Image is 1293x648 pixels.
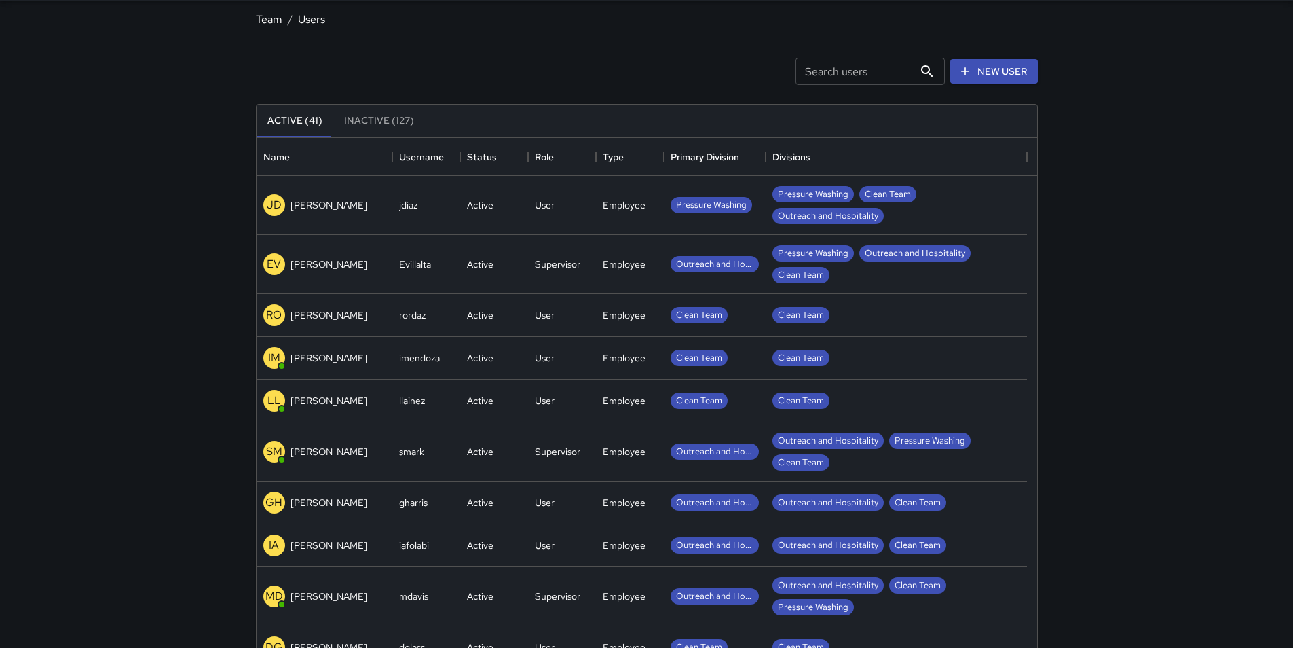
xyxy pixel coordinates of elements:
button: Active (41) [257,105,333,137]
span: Clean Team [772,309,829,322]
div: Supervisor [535,257,580,271]
span: Pressure Washing [772,188,854,201]
div: User [535,198,555,212]
div: gharris [399,496,428,509]
div: Active [467,539,493,552]
div: Username [392,138,460,176]
p: [PERSON_NAME] [291,590,367,603]
p: [PERSON_NAME] [291,308,367,322]
div: Active [467,445,493,458]
p: [PERSON_NAME] [291,351,367,365]
div: Supervisor [535,445,580,458]
div: Name [257,138,392,176]
div: User [535,496,555,509]
div: Active [467,308,493,322]
div: Employee [603,198,645,212]
p: GH [265,494,282,511]
div: Employee [603,351,645,365]
div: imendoza [399,351,440,365]
div: Employee [603,590,645,603]
div: Role [528,138,596,176]
p: IM [268,350,280,366]
p: EV [267,256,281,272]
div: Role [535,138,554,176]
div: Active [467,351,493,365]
div: Employee [603,394,645,408]
div: Status [467,138,497,176]
div: Active [467,198,493,212]
span: Outreach and Hospitality [772,497,884,509]
div: Active [467,590,493,603]
span: Clean Team [671,352,728,365]
div: Status [460,138,528,176]
p: IA [269,537,279,554]
p: MD [265,588,283,605]
span: Pressure Washing [889,435,971,448]
span: Outreach and Hospitality [772,579,884,592]
span: Pressure Washing [671,199,752,212]
span: Clean Team [772,269,829,282]
a: New User [950,59,1038,84]
span: Outreach and Hospitality [671,590,759,603]
span: Clean Team [889,579,946,592]
div: Divisions [766,138,1027,176]
a: Team [256,12,282,26]
div: User [535,308,555,322]
span: Outreach and Hospitality [859,247,971,260]
span: Clean Team [772,395,829,408]
button: Inactive (127) [333,105,425,137]
div: Supervisor [535,590,580,603]
span: Clean Team [859,188,916,201]
div: Employee [603,496,645,509]
div: mdavis [399,590,428,603]
span: Clean Team [889,539,946,552]
span: Outreach and Hospitality [671,446,759,458]
span: Outreach and Hospitality [671,539,759,552]
li: / [288,12,293,28]
div: llainez [399,394,425,408]
div: User [535,394,555,408]
div: iafolabi [399,539,429,552]
div: Type [596,138,664,176]
div: Active [467,496,493,509]
span: Pressure Washing [772,601,854,614]
div: Employee [603,445,645,458]
span: Clean Team [772,456,829,469]
span: Outreach and Hospitality [772,210,884,223]
div: Evillalta [399,257,431,271]
div: jdiaz [399,198,417,212]
p: SM [266,444,282,460]
span: Pressure Washing [772,247,854,260]
div: Employee [603,257,645,271]
p: JD [267,197,282,213]
div: Employee [603,539,645,552]
div: smark [399,445,424,458]
div: Type [603,138,624,176]
p: LL [267,393,281,409]
div: Active [467,257,493,271]
span: Clean Team [671,309,728,322]
span: Outreach and Hospitality [772,435,884,448]
span: Outreach and Hospitality [671,497,759,509]
span: Clean Team [671,395,728,408]
div: Username [399,138,444,176]
p: [PERSON_NAME] [291,394,367,408]
span: Outreach and Hospitality [772,539,884,552]
div: User [535,539,555,552]
a: Users [298,12,325,26]
div: Primary Division [671,138,739,176]
span: Outreach and Hospitality [671,258,759,271]
div: Active [467,394,493,408]
div: Name [263,138,290,176]
p: [PERSON_NAME] [291,257,367,271]
p: [PERSON_NAME] [291,445,367,458]
p: RO [266,307,282,323]
div: User [535,351,555,365]
div: rordaz [399,308,426,322]
span: Clean Team [772,352,829,365]
p: [PERSON_NAME] [291,496,367,509]
div: Primary Division [664,138,766,176]
span: Clean Team [889,497,946,509]
div: Employee [603,308,645,322]
div: Divisions [772,138,810,176]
